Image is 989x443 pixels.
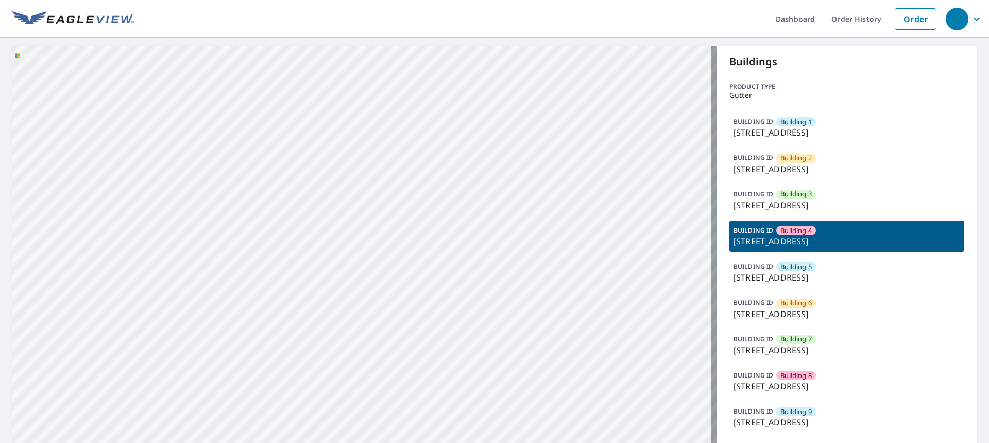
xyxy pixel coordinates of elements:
[734,308,960,320] p: [STREET_ADDRESS]
[734,190,773,199] p: BUILDING ID
[780,407,812,417] span: Building 9
[780,189,812,199] span: Building 3
[734,407,773,416] p: BUILDING ID
[12,11,134,27] img: EV Logo
[780,262,812,272] span: Building 5
[780,153,812,163] span: Building 2
[734,416,960,429] p: [STREET_ADDRESS]
[780,334,812,344] span: Building 7
[734,380,960,392] p: [STREET_ADDRESS]
[734,335,773,343] p: BUILDING ID
[734,126,960,139] p: [STREET_ADDRESS]
[729,54,964,70] p: Buildings
[734,298,773,307] p: BUILDING ID
[780,117,812,127] span: Building 1
[734,199,960,211] p: [STREET_ADDRESS]
[734,262,773,271] p: BUILDING ID
[780,226,812,236] span: Building 4
[780,298,812,308] span: Building 6
[734,271,960,284] p: [STREET_ADDRESS]
[729,91,964,100] p: Gutter
[734,344,960,356] p: [STREET_ADDRESS]
[734,117,773,126] p: BUILDING ID
[780,371,812,381] span: Building 8
[734,163,960,175] p: [STREET_ADDRESS]
[729,82,964,91] p: Product type
[734,153,773,162] p: BUILDING ID
[734,226,773,235] p: BUILDING ID
[895,8,936,30] a: Order
[734,235,960,248] p: [STREET_ADDRESS]
[734,371,773,380] p: BUILDING ID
